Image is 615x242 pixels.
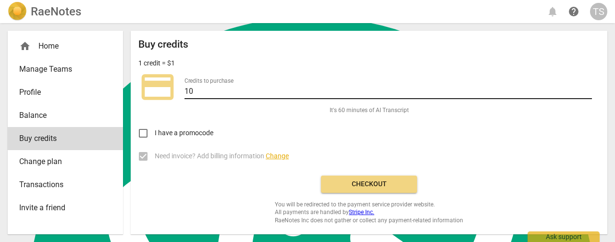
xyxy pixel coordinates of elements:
label: Credits to purchase [184,78,234,84]
span: Buy credits [19,133,104,144]
span: credit_card [138,68,177,106]
a: Help [565,3,582,20]
span: You will be redirected to the payment service provider website. All payments are handled by RaeNo... [275,201,463,225]
a: Profile [8,81,123,104]
span: I have a promocode [155,128,213,138]
span: Manage Teams [19,64,104,75]
a: Manage Teams [8,58,123,81]
span: Transactions [19,179,104,191]
a: LogoRaeNotes [8,2,81,21]
button: Checkout [321,176,417,193]
span: Checkout [329,179,409,189]
a: Invite a friend [8,196,123,219]
a: Balance [8,104,123,127]
h2: RaeNotes [31,5,81,18]
span: Need invoice? Add billing information [155,151,289,161]
span: Change [266,152,289,160]
div: Home [8,35,123,58]
span: Invite a friend [19,202,104,214]
span: It's 60 minutes of AI Transcript [330,106,409,115]
a: Transactions [8,173,123,196]
p: 1 credit = $1 [138,58,175,68]
span: Change plan [19,156,104,167]
a: Stripe Inc. [349,209,374,216]
span: Profile [19,87,104,98]
button: TS [590,3,607,20]
div: Ask support [528,231,600,242]
h2: Buy credits [138,38,188,51]
a: Buy credits [8,127,123,150]
a: Change plan [8,150,123,173]
span: home [19,40,31,52]
span: Balance [19,110,104,121]
img: Logo [8,2,27,21]
div: Home [19,40,104,52]
span: help [568,6,579,17]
